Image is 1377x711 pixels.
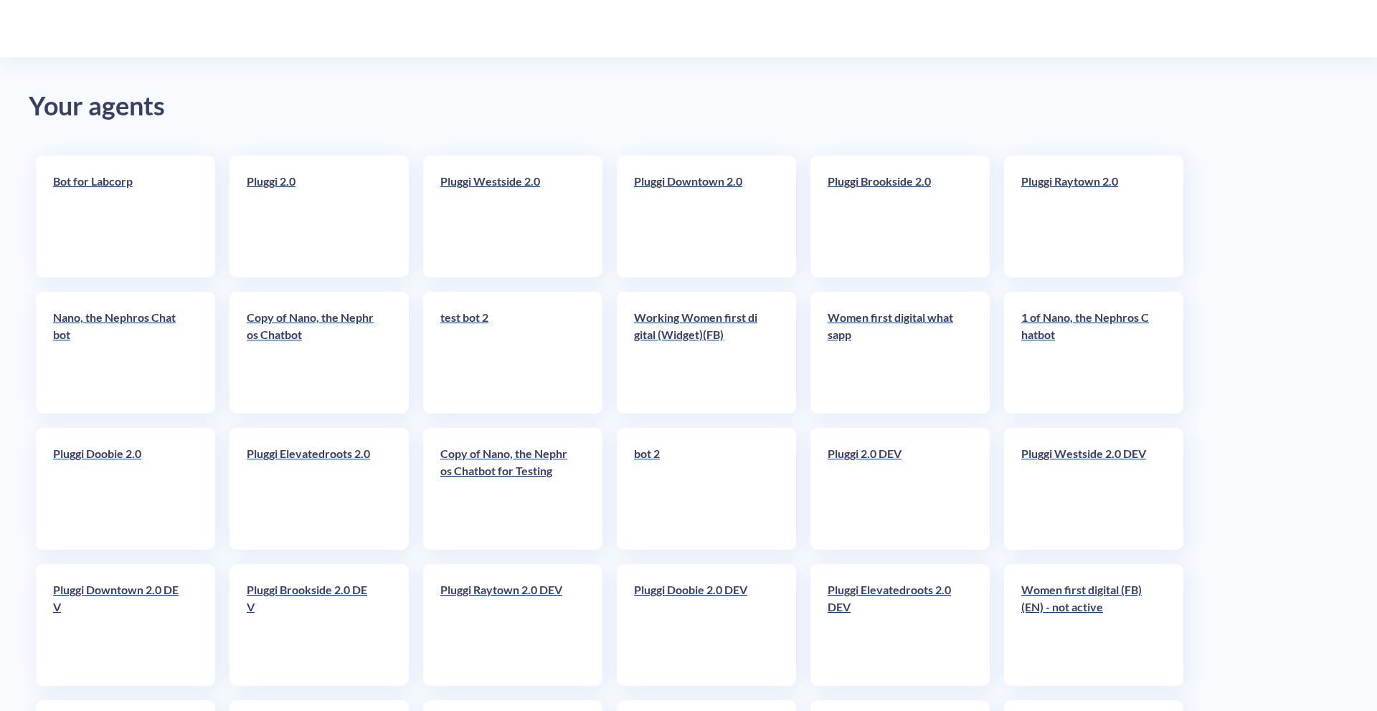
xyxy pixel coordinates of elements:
p: test bot 2 [440,309,569,326]
p: bot 2 [634,445,763,462]
a: 1 of Nano, the Nephros Chatbot [1021,309,1150,396]
p: Working Women first digital (Widget)(FB) [634,309,763,343]
p: Pluggi Brookside 2.0 [828,173,957,190]
div: Your agents [29,86,1348,127]
a: Copy of Nano, the Nephros Chatbot [247,309,376,396]
a: Working Women first digital (Widget)(FB) [634,309,763,396]
p: Women first digital (FB)(EN) - not active [1021,581,1150,616]
a: Pluggi Brookside 2.0 [828,173,957,260]
a: Pluggi Downtown 2.0 DEV [53,581,182,669]
p: Pluggi Downtown 2.0 DEV [53,581,182,616]
p: Pluggi Doobie 2.0 DEV [634,581,763,598]
a: test bot 2 [440,309,569,396]
a: Pluggi Downtown 2.0 [634,173,763,260]
p: Pluggi Doobie 2.0 [53,445,182,462]
a: Pluggi 2.0 [247,173,376,260]
a: Pluggi Doobie 2.0 [53,445,182,533]
p: 1 of Nano, the Nephros Chatbot [1021,309,1150,343]
a: Pluggi Doobie 2.0 DEV [634,581,763,669]
p: Pluggi Downtown 2.0 [634,173,763,190]
a: Pluggi Raytown 2.0 DEV [440,581,569,669]
p: Copy of Nano, the Nephros Chatbot [247,309,376,343]
p: Pluggi Westside 2.0 DEV [1021,445,1150,462]
a: Bot for Labcorp [53,173,182,260]
p: Pluggi Raytown 2.0 DEV [440,581,569,598]
p: Pluggi Elevatedroots 2.0 [247,445,376,462]
a: Pluggi 2.0 DEV [828,445,957,533]
p: Nano, the Nephros Chatbot [53,309,182,343]
a: Pluggi Elevatedroots 2.0 [247,445,376,533]
p: Pluggi Brookside 2.0 DEV [247,581,376,616]
a: Pluggi Raytown 2.0 [1021,173,1150,260]
p: Pluggi 2.0 [247,173,376,190]
a: bot 2 [634,445,763,533]
p: Women first digital whatsapp [828,309,957,343]
a: Copy of Nano, the Nephros Chatbot for Testing [440,445,569,533]
a: Pluggi Westside 2.0 DEV [1021,445,1150,533]
p: Pluggi 2.0 DEV [828,445,957,462]
a: Pluggi Elevatedroots 2.0 DEV [828,581,957,669]
a: Women first digital whatsapp [828,309,957,396]
p: Pluggi Raytown 2.0 [1021,173,1150,190]
p: Pluggi Westside 2.0 [440,173,569,190]
p: Copy of Nano, the Nephros Chatbot for Testing [440,445,569,479]
a: Pluggi Brookside 2.0 DEV [247,581,376,669]
a: Pluggi Westside 2.0 [440,173,569,260]
p: Pluggi Elevatedroots 2.0 DEV [828,581,957,616]
p: Bot for Labcorp [53,173,182,190]
a: Nano, the Nephros Chatbot [53,309,182,396]
a: Women first digital (FB)(EN) - not active [1021,581,1150,669]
